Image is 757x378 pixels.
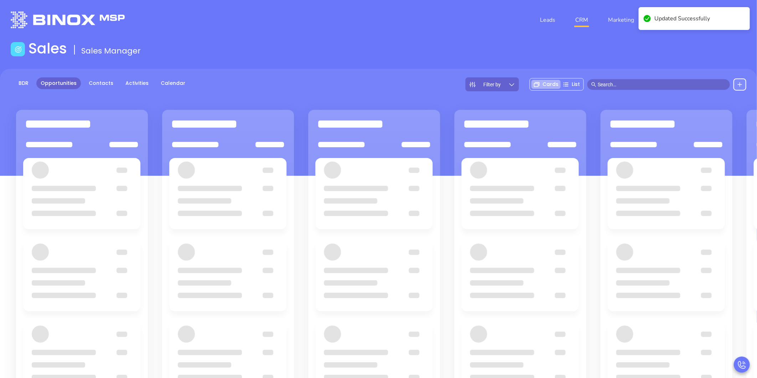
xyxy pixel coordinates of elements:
a: BDR [14,77,33,89]
span: List [572,81,580,88]
a: CRM [572,13,591,27]
img: logo [11,11,125,28]
h1: Sales [29,40,67,57]
input: Search… [598,81,726,88]
a: Contacts [84,77,118,89]
span: search [591,82,596,87]
div: Updated Successfully [654,14,745,23]
a: Marketing [605,13,637,27]
a: Calendar [156,77,190,89]
a: Activities [121,77,153,89]
span: Cards [542,81,558,88]
a: Opportunities [36,77,81,89]
span: Sales Manager [81,45,141,56]
a: Leads [537,13,558,27]
span: Filter by [484,82,501,87]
